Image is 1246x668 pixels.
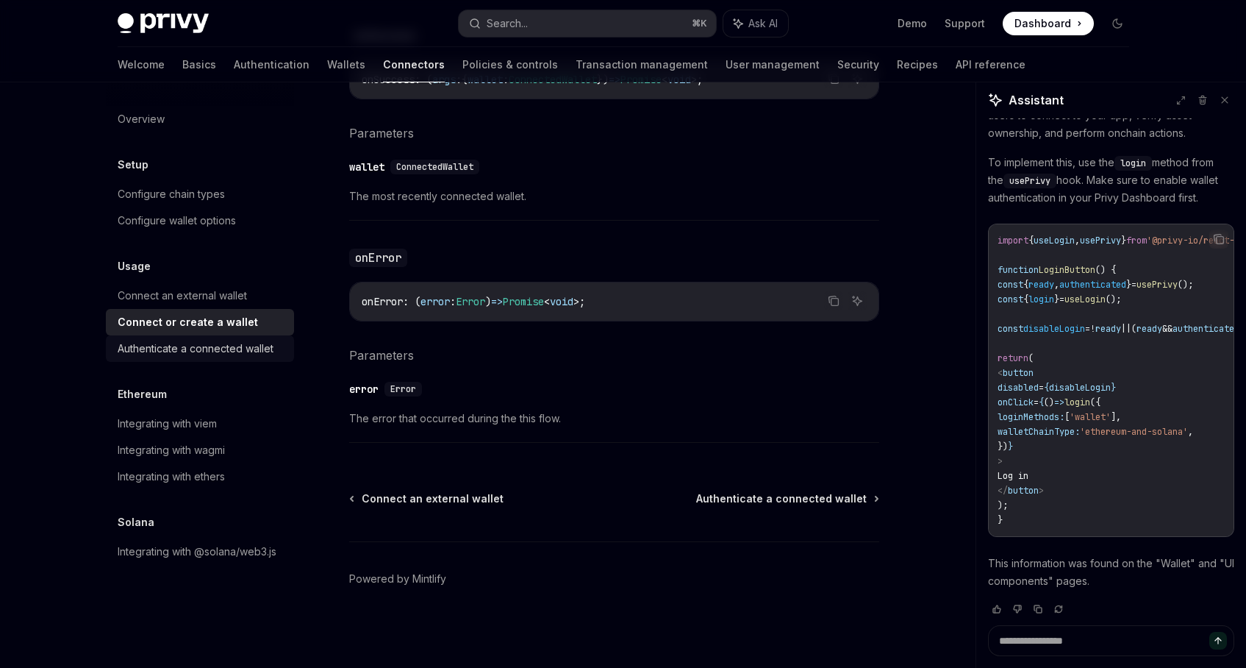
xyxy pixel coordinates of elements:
span: < [998,367,1003,379]
button: Copy the contents from the code block [824,291,843,310]
span: = [1059,294,1064,305]
span: The most recently connected wallet. [349,188,879,205]
span: { [1023,279,1028,291]
span: usePrivy [1009,175,1050,187]
span: : ( [403,295,420,308]
span: , [1188,426,1193,438]
span: < [544,295,550,308]
div: Configure chain types [118,185,225,203]
span: disableLogin [1049,382,1111,394]
span: loginMethods: [998,411,1064,423]
span: useLogin [1064,294,1106,305]
span: = [1131,279,1136,291]
a: Demo [898,16,927,31]
a: Powered by Mintlify [349,572,446,586]
button: Search...⌘K [459,10,716,37]
span: ; [579,295,585,308]
span: button [1003,367,1034,379]
div: Integrating with viem [118,415,217,433]
a: Integrating with viem [106,411,294,437]
span: [ [1064,411,1070,423]
h5: Parameters [349,123,879,143]
span: usePrivy [1080,235,1121,246]
span: login [1064,397,1090,408]
button: Send message [1209,632,1227,650]
span: ! [1090,323,1095,335]
span: button [1008,485,1039,497]
span: ) [485,295,491,308]
span: { [1023,294,1028,305]
span: </ [998,485,1008,497]
a: Integrating with wagmi [106,437,294,463]
div: Connect an external wallet [118,287,247,305]
span: ready [1095,323,1121,335]
button: Ask AI [848,291,867,310]
a: User management [726,47,820,82]
div: Overview [118,110,165,128]
a: Dashboard [1003,12,1094,35]
div: Integrating with ethers [118,468,225,486]
span: import [998,235,1028,246]
span: login [1028,294,1054,305]
span: login [1120,157,1146,169]
h5: Solana [118,514,154,531]
span: usePrivy [1136,279,1178,291]
span: Error [390,383,416,395]
a: Connect an external wallet [351,491,504,506]
span: = [1039,382,1044,394]
a: Integrating with @solana/web3.js [106,539,294,565]
span: ); [998,500,1008,511]
span: } [998,514,1003,526]
span: onError [362,295,403,308]
span: disableLogin [1023,323,1085,335]
span: ( [1131,323,1136,335]
button: Toggle dark mode [1106,12,1129,35]
span: { [1039,397,1044,408]
span: ready [1028,279,1054,291]
span: (); [1178,279,1193,291]
span: , [1075,235,1080,246]
span: Error [456,295,485,308]
h5: Ethereum [118,385,167,403]
div: Connect or create a wallet [118,313,258,331]
a: API reference [956,47,1025,82]
span: ( [1028,352,1034,364]
span: > [1039,485,1044,497]
span: function [998,264,1039,276]
span: from [1126,235,1147,246]
span: onClick [998,397,1034,408]
span: ConnectedWallet [396,161,473,173]
h5: Setup [118,156,148,174]
div: Integrating with @solana/web3.js [118,543,276,561]
a: Configure chain types [106,181,294,207]
a: Connectors [383,47,445,82]
span: Dashboard [1014,16,1071,31]
span: { [1028,235,1034,246]
a: Connect an external wallet [106,283,294,309]
span: } [1111,382,1116,394]
span: => [491,295,503,308]
span: void [550,295,573,308]
a: Authentication [234,47,309,82]
span: Promise [503,295,544,308]
button: Ask AI [723,10,788,37]
p: This information was found on the "Wallet" and "UI components" pages. [988,555,1234,590]
span: } [1121,235,1126,246]
span: , [1054,279,1059,291]
a: Configure wallet options [106,207,294,234]
button: Copy the contents from the code block [1209,230,1228,249]
div: Search... [487,15,528,32]
a: Security [837,47,879,82]
a: Welcome [118,47,165,82]
span: () [1044,397,1054,408]
span: = [1034,397,1039,408]
span: = [1085,323,1090,335]
span: const [998,294,1023,305]
a: Connect or create a wallet [106,309,294,335]
a: Authenticate a connected wallet [696,491,878,506]
span: } [1126,279,1131,291]
span: Ask AI [748,16,778,31]
span: Assistant [1009,91,1064,109]
span: Authenticate a connected wallet [696,491,867,506]
a: Wallets [327,47,365,82]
